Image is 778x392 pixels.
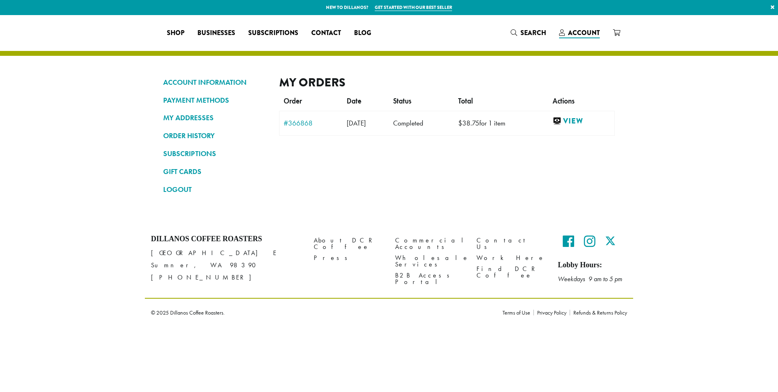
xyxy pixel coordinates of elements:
p: [GEOGRAPHIC_DATA] E Sumner, WA 98390 [PHONE_NUMBER] [151,247,302,284]
span: Order [284,97,302,106]
span: Date [347,97,361,106]
span: Subscriptions [248,28,298,38]
a: ACCOUNT INFORMATION [163,75,267,89]
a: B2B Access Portal [395,270,464,288]
a: Wholesale Services [395,253,464,270]
h5: Lobby Hours: [558,261,627,270]
span: Total [458,97,473,106]
nav: Account pages [163,75,267,203]
a: MY ADDRESSES [163,111,267,125]
span: Search [520,28,546,37]
span: Contact [311,28,341,38]
a: Shop [160,26,191,40]
h4: Dillanos Coffee Roasters [151,235,302,244]
em: Weekdays 9 am to 5 pm [558,275,622,283]
a: Contact Us [476,235,546,252]
a: LOGOUT [163,183,267,196]
span: Shop [167,28,184,38]
a: #366868 [284,119,339,127]
span: Account [568,28,600,37]
span: $ [458,119,462,128]
span: [DATE] [347,119,366,128]
a: View [553,116,610,126]
a: Commercial Accounts [395,235,464,252]
span: Blog [354,28,371,38]
td: for 1 item [454,111,549,135]
a: SUBSCRIPTIONS [163,147,267,161]
a: Find DCR Coffee [476,264,546,281]
h2: My Orders [279,75,615,90]
a: Refunds & Returns Policy [570,310,627,315]
a: Get started with our best seller [375,4,452,11]
a: PAYMENT METHODS [163,93,267,107]
span: Actions [553,97,575,106]
a: Work Here [476,253,546,264]
a: GIFT CARDS [163,165,267,178]
a: Search [504,26,553,40]
a: Terms of Use [503,310,533,315]
a: ORDER HISTORY [163,129,267,143]
td: Completed [389,111,454,135]
span: 38.75 [458,119,479,128]
p: © 2025 Dillanos Coffee Roasters. [151,310,490,315]
span: Status [393,97,411,106]
a: Press [314,253,383,264]
a: About DCR Coffee [314,235,383,252]
span: Businesses [197,28,235,38]
a: Privacy Policy [533,310,570,315]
